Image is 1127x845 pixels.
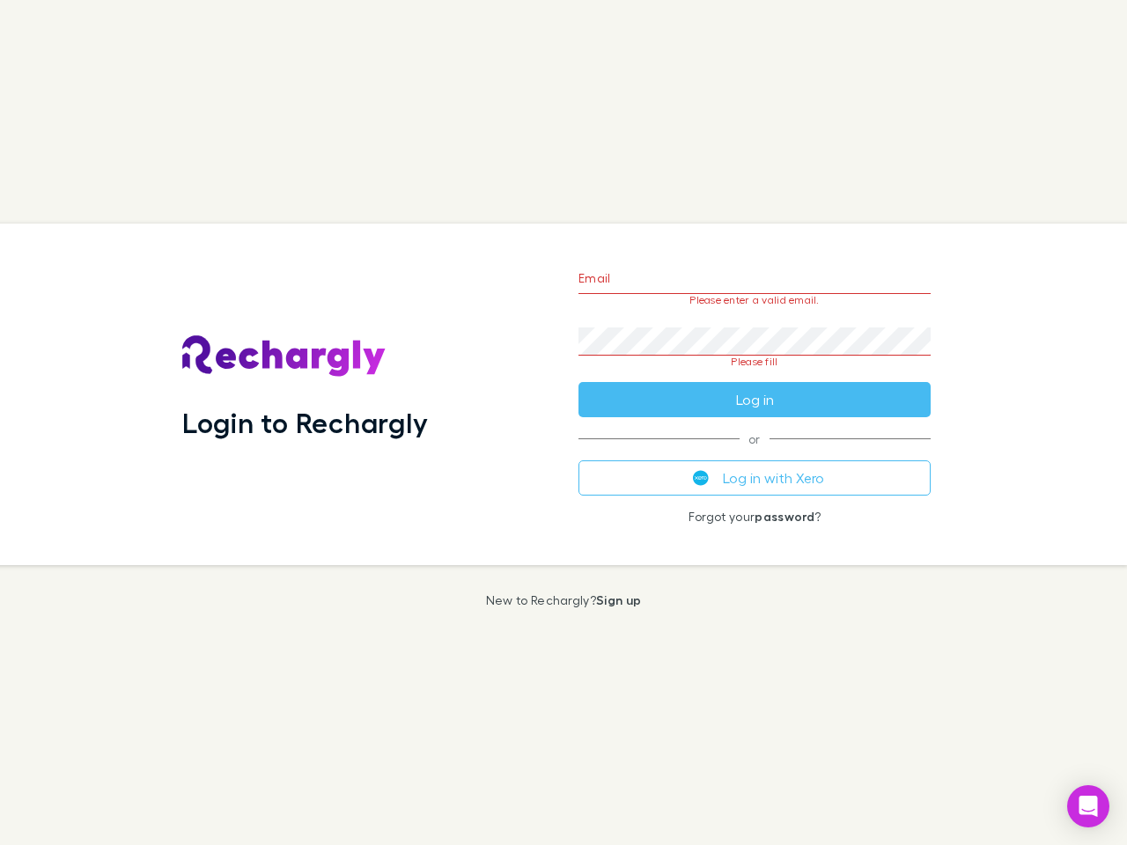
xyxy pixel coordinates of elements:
a: Sign up [596,592,641,607]
span: or [578,438,931,439]
p: Please enter a valid email. [578,294,931,306]
p: New to Rechargly? [486,593,642,607]
button: Log in with Xero [578,460,931,496]
a: password [755,509,814,524]
p: Please fill [578,356,931,368]
img: Xero's logo [693,470,709,486]
div: Open Intercom Messenger [1067,785,1109,827]
h1: Login to Rechargly [182,406,428,439]
p: Forgot your ? [578,510,931,524]
img: Rechargly's Logo [182,335,387,378]
button: Log in [578,382,931,417]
